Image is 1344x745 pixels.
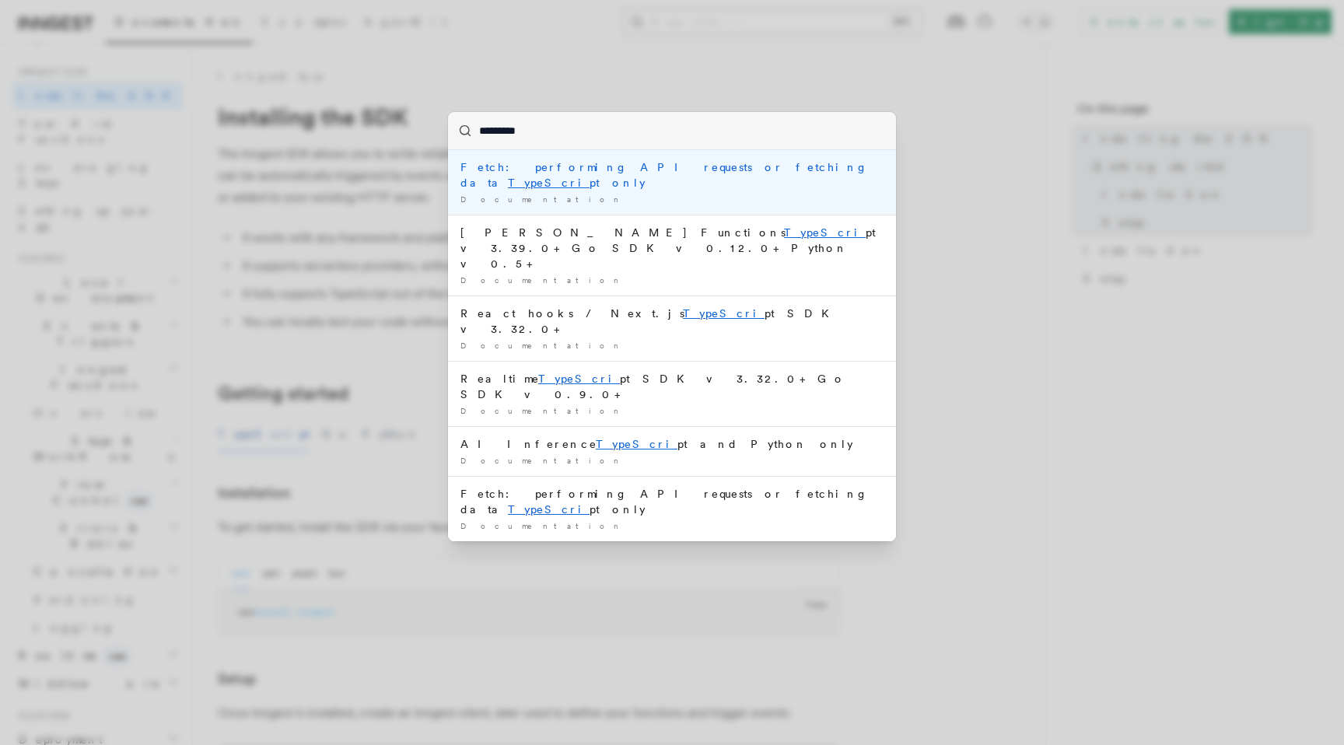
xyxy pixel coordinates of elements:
mark: TypeScri [538,372,620,385]
span: Documentation [460,194,625,204]
div: React hooks / Next.js pt SDK v3.32.0+ [460,306,884,337]
span: Documentation [460,521,625,530]
div: Fetch: performing API requests or fetching data pt only [460,159,884,191]
div: Fetch: performing API requests or fetching data pt only [460,486,884,517]
mark: TypeScri [508,177,590,189]
div: Realtime pt SDK v3.32.0+ Go SDK v0.9.0+ [460,371,884,402]
span: Documentation [460,275,625,285]
div: AI Inference pt and Python only [460,436,884,452]
mark: TypeScri [596,438,677,450]
mark: TypeScri [784,226,866,239]
span: Documentation [460,456,625,465]
mark: TypeScri [683,307,765,320]
span: Documentation [460,406,625,415]
div: [PERSON_NAME] Functions pt v3.39.0+ Go SDK v0.12.0+ Python v0.5+ [460,225,884,271]
mark: TypeScri [508,503,590,516]
span: Documentation [460,341,625,350]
